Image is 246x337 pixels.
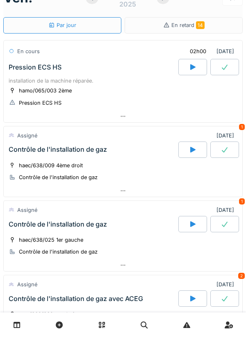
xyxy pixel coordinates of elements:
[196,21,205,29] span: 14
[9,146,107,153] div: Contrôle de l'installation de gaz
[19,248,98,256] div: Contrôle de l'installation de gaz
[9,63,61,71] div: Pression ECS HS
[183,44,237,59] div: [DATE]
[9,295,143,303] div: Contrôle de l'installation de gaz avec ACEG
[17,206,37,214] div: Assigné
[19,236,83,244] div: haec/638/025 1er gauche
[19,310,76,318] div: raye/068/002 rez droit
[19,162,83,169] div: haec/638/009 4ème droit
[171,22,205,28] span: En retard
[19,87,72,94] div: hamo/065/003 2ème
[190,47,206,55] div: 02h00
[17,47,40,55] div: En cours
[216,281,237,288] div: [DATE]
[216,132,237,139] div: [DATE]
[9,77,237,85] div: installation de la machine réparée.
[48,21,76,29] div: Par jour
[19,173,98,181] div: Contrôle de l'installation de gaz
[239,124,245,130] div: 1
[216,206,237,214] div: [DATE]
[17,281,37,288] div: Assigné
[239,198,245,204] div: 1
[17,132,37,139] div: Assigné
[19,99,61,107] div: Pression ECS HS
[9,220,107,228] div: Contrôle de l'installation de gaz
[238,273,245,279] div: 2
